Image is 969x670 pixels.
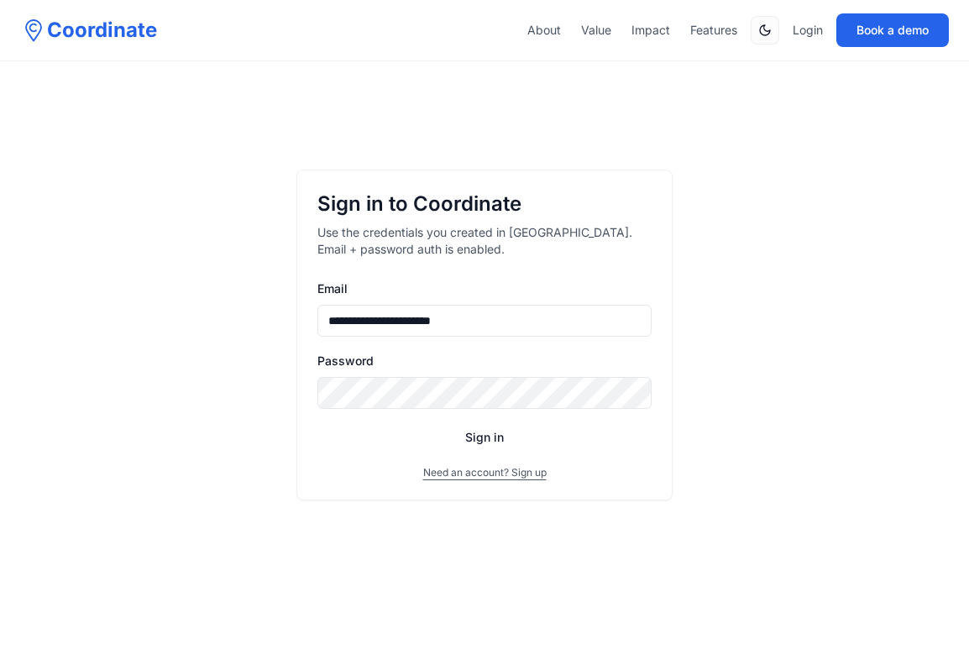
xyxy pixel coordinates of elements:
[690,22,737,39] a: Features
[751,16,779,44] button: Switch to dark mode
[47,17,157,44] span: Coordinate
[836,13,949,47] button: Book a demo
[631,22,670,39] a: Impact
[581,22,611,39] a: Value
[20,17,47,44] img: Coordinate
[317,422,652,453] button: Sign in
[793,22,823,39] a: Login
[527,22,561,39] a: About
[20,17,157,44] a: Coordinate
[317,191,652,217] h1: Sign in to Coordinate
[317,353,374,368] label: Password
[317,224,652,258] p: Use the credentials you created in [GEOGRAPHIC_DATA]. Email + password auth is enabled.
[423,466,547,479] button: Need an account? Sign up
[317,281,348,296] label: Email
